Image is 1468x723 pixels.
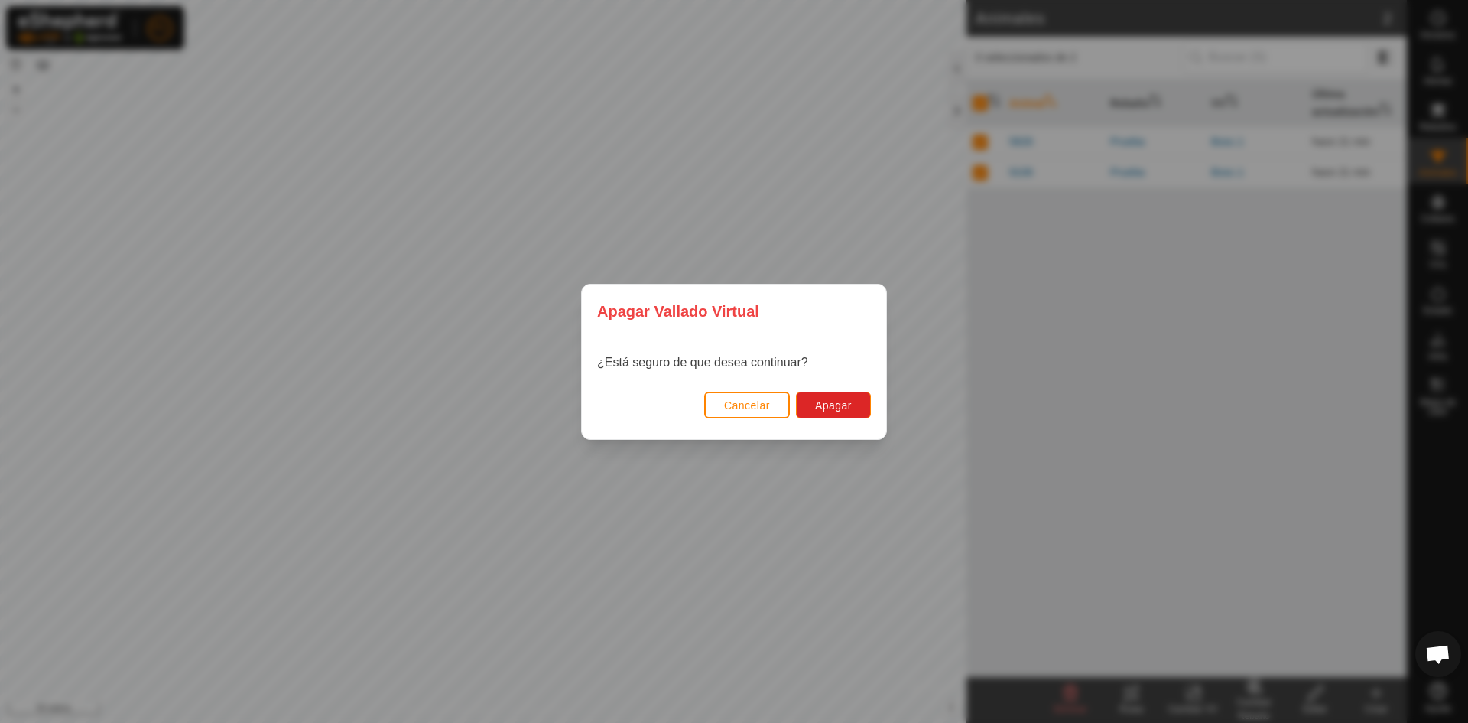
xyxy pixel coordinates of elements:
p: ¿Está seguro de que desea continuar? [597,353,808,372]
button: Apagar [796,392,871,418]
button: Cancelar [704,392,790,418]
span: Apagar [815,399,852,412]
span: Cancelar [724,399,770,412]
a: Chat abierto [1415,631,1461,677]
span: Apagar Vallado Virtual [597,300,759,323]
